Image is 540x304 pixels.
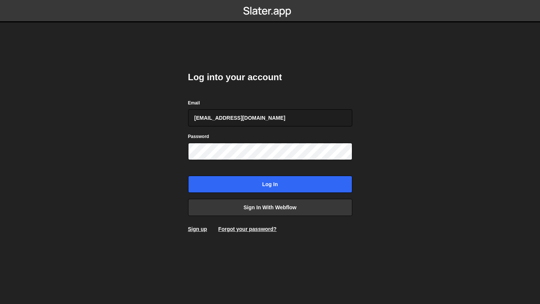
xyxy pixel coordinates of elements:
[188,71,352,83] h2: Log into your account
[188,176,352,193] input: Log in
[218,226,277,232] a: Forgot your password?
[188,226,207,232] a: Sign up
[188,99,200,107] label: Email
[188,199,352,216] a: Sign in with Webflow
[188,133,209,140] label: Password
